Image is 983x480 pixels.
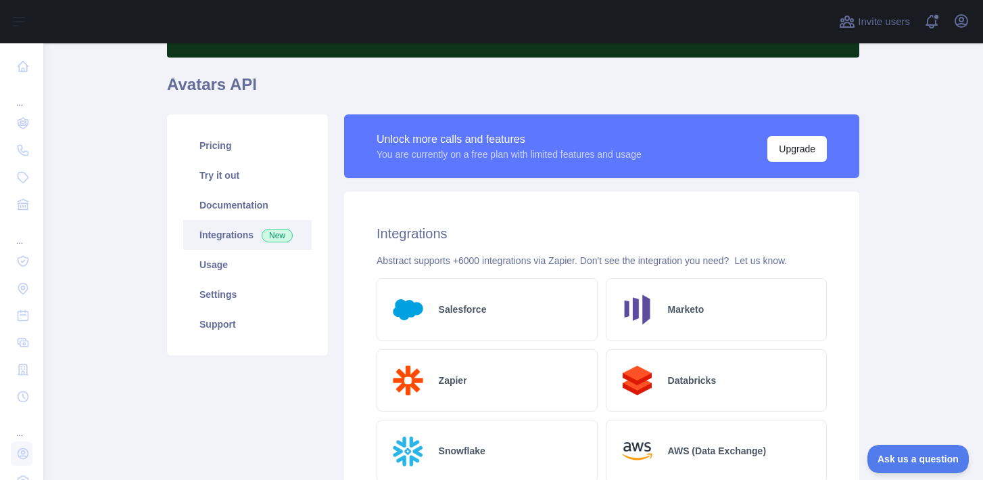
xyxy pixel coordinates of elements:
[439,444,485,458] h2: Snowflake
[439,303,487,316] h2: Salesforce
[183,190,312,220] a: Documentation
[183,220,312,250] a: Integrations New
[377,254,827,267] div: Abstract supports +6000 integrations via Zapier. Don't see the integration you need?
[388,361,428,401] img: Logo
[858,14,910,30] span: Invite users
[617,290,657,330] img: Logo
[734,255,787,266] a: Let us know.
[836,11,913,32] button: Invite users
[183,250,312,280] a: Usage
[767,136,827,162] button: Upgrade
[262,229,293,242] span: New
[377,224,827,243] h2: Integrations
[183,309,312,339] a: Support
[183,280,312,309] a: Settings
[11,81,32,108] div: ...
[377,148,642,161] div: You are currently on a free plan with limited features and usage
[11,412,32,439] div: ...
[617,361,657,401] img: Logo
[183,131,312,160] a: Pricing
[11,219,32,246] div: ...
[867,445,969,473] iframe: Help Scout Beacon - Open
[388,431,428,471] img: Logo
[377,131,642,148] div: Unlock more calls and features
[668,303,704,316] h2: Marketo
[439,374,467,387] h2: Zapier
[388,290,428,330] img: Logo
[167,74,859,106] h1: Avatars API
[183,160,312,190] a: Try it out
[668,444,766,458] h2: AWS (Data Exchange)
[668,374,717,387] h2: Databricks
[617,431,657,471] img: Logo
